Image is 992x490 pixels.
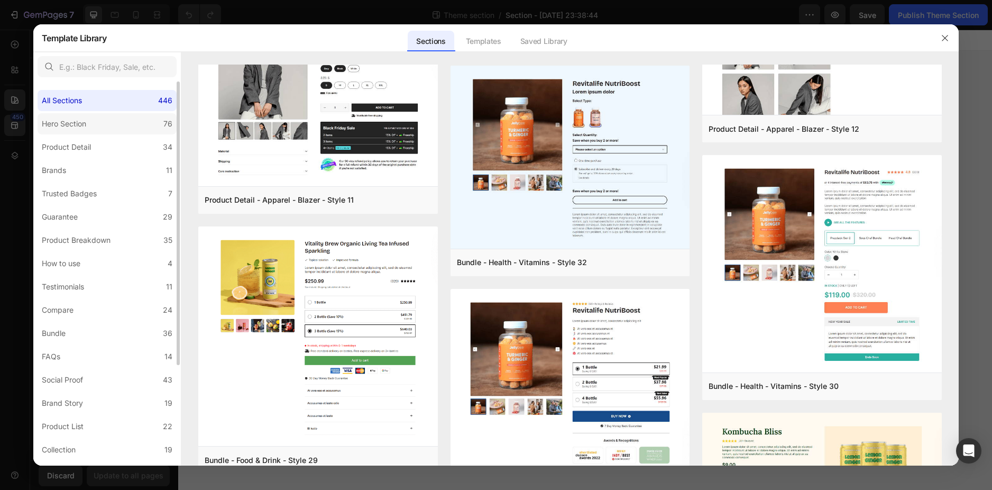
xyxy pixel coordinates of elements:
div: Bundle [42,327,66,340]
div: Product List [42,420,84,433]
div: 29 [163,211,172,223]
div: All Sections [42,94,82,107]
div: Compare [42,304,74,316]
div: Product Detail [42,141,91,153]
div: 43 [163,374,172,386]
div: Saved Library [512,31,576,52]
div: Drop element here [385,50,442,58]
div: Brands [42,164,66,177]
div: 34 [163,141,172,153]
div: FAQs [42,350,60,363]
div: Product Breakdown [42,234,111,247]
div: Bundle - Health - Vitamins - Style 32 [457,256,587,269]
div: Brand Story [42,397,83,410]
img: bd32.png [451,66,690,250]
div: Product Detail - Apparel - Blazer - Style 12 [709,123,859,135]
div: 11 [166,164,172,177]
div: Collection [42,443,76,456]
div: Hero Section [42,117,86,130]
div: 22 [163,420,172,433]
h2: Template Library [42,24,107,52]
div: 19 [164,443,172,456]
div: Social Proof [42,374,83,386]
img: bd29.png [198,226,438,449]
div: 4 [168,257,172,270]
div: Open Intercom Messenger [956,438,981,464]
div: 11 [166,280,172,293]
div: 24 [163,304,172,316]
input: E.g.: Black Friday, Sale, etc. [38,56,177,77]
div: 19 [164,397,172,410]
img: pd16.png [198,15,438,188]
div: 76 [163,117,172,130]
div: 446 [158,94,172,107]
div: 7 [168,187,172,200]
div: Product Detail - Apparel - Blazer - Style 11 [205,194,354,206]
div: Guarantee [42,211,78,223]
img: bd30.png [702,155,942,374]
div: 36 [163,327,172,340]
div: 14 [164,350,172,363]
div: Sections [408,31,454,52]
div: Bundle - Health - Vitamins - Style 30 [709,380,839,393]
div: Bundle - Food & Drink - Style 29 [205,454,318,467]
div: Testimonials [42,280,84,293]
div: Templates [457,31,510,52]
img: bd23.png [451,289,690,478]
div: Trusted Badges [42,187,97,200]
div: 35 [163,234,172,247]
div: How to use [42,257,80,270]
